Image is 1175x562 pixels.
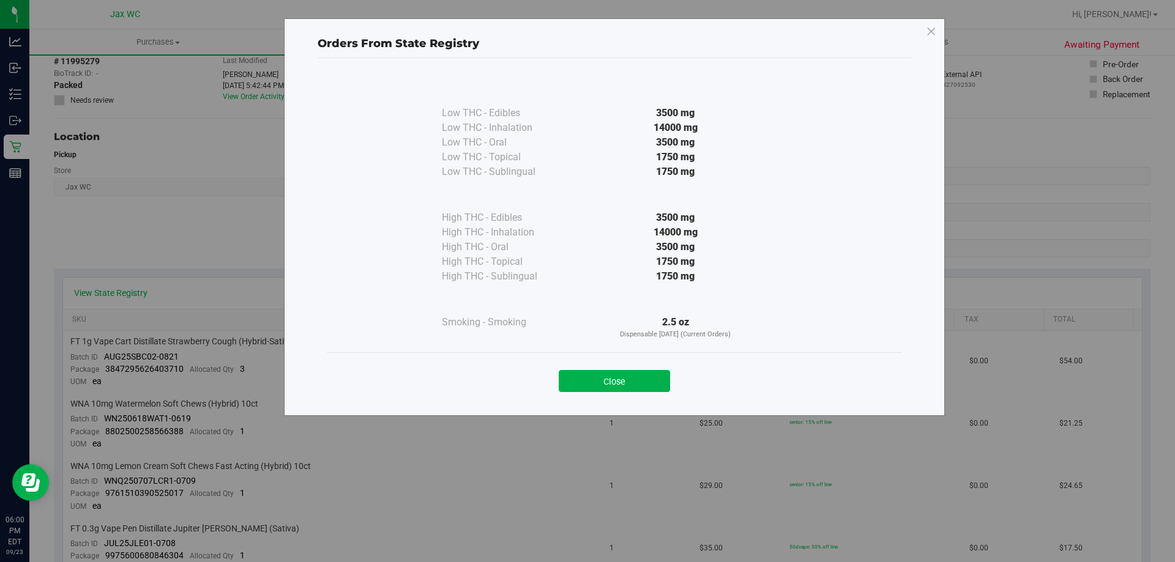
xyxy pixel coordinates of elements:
[442,240,564,254] div: High THC - Oral
[564,315,787,340] div: 2.5 oz
[442,165,564,179] div: Low THC - Sublingual
[564,135,787,150] div: 3500 mg
[564,240,787,254] div: 3500 mg
[442,106,564,120] div: Low THC - Edibles
[442,150,564,165] div: Low THC - Topical
[564,165,787,179] div: 1750 mg
[442,210,564,225] div: High THC - Edibles
[564,330,787,340] p: Dispensable [DATE] (Current Orders)
[564,225,787,240] div: 14000 mg
[564,106,787,120] div: 3500 mg
[564,120,787,135] div: 14000 mg
[564,269,787,284] div: 1750 mg
[442,269,564,284] div: High THC - Sublingual
[442,120,564,135] div: Low THC - Inhalation
[564,150,787,165] div: 1750 mg
[564,254,787,269] div: 1750 mg
[12,464,49,501] iframe: Resource center
[442,225,564,240] div: High THC - Inhalation
[564,210,787,225] div: 3500 mg
[559,370,670,392] button: Close
[318,37,479,50] span: Orders From State Registry
[442,315,564,330] div: Smoking - Smoking
[442,254,564,269] div: High THC - Topical
[442,135,564,150] div: Low THC - Oral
